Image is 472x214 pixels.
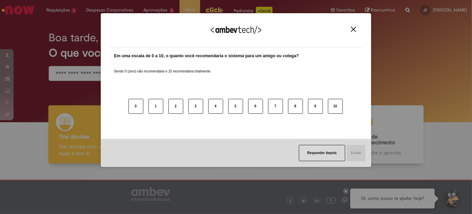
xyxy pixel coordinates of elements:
[228,99,243,114] button: 5
[349,26,358,32] button: Close
[211,26,261,34] img: Logo Ambevtech
[308,99,323,114] button: 9
[248,99,263,114] button: 6
[128,99,143,114] button: 0
[114,53,299,59] label: Em uma escala de 0 a 10, o quanto você recomendaria o sistema para um amigo ou colega?
[208,99,223,114] button: 4
[328,99,343,114] button: 10
[299,145,345,161] button: Responder depois
[351,27,356,32] img: Close
[114,61,211,74] label: Sendo 0 (zero) não recomendaria e 10 recomendaria totalmente.
[288,99,303,114] button: 8
[148,99,163,114] button: 1
[188,99,203,114] button: 3
[168,99,183,114] button: 2
[268,99,283,114] button: 7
